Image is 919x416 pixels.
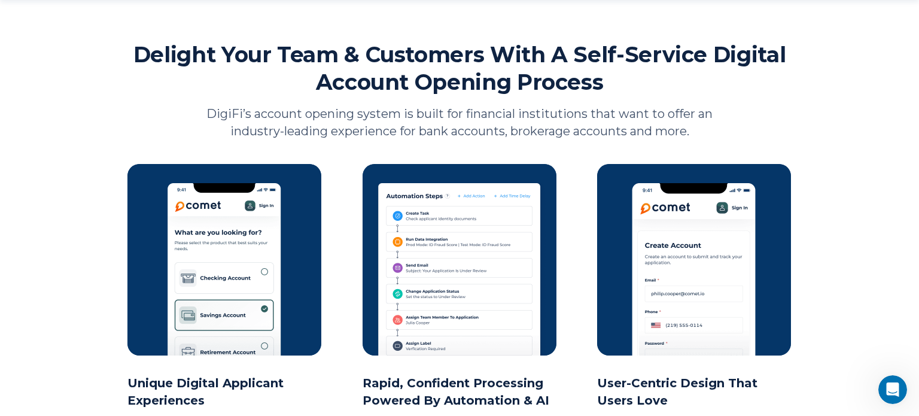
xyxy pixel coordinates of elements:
h2: Rapid, Confident Processing Powered By Automation & AI [363,375,557,409]
iframe: Intercom live chat [878,375,907,404]
h2: Delight Your Team & Customers With A Self-Service Digital Account Opening Process [127,41,792,96]
h2: Unique Digital Applicant Experiences [127,375,322,409]
p: DigiFi’s account opening system is built for financial institutions that want to offer an industr... [199,105,720,140]
h2: User-Centric Design That Users Love [597,375,792,409]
